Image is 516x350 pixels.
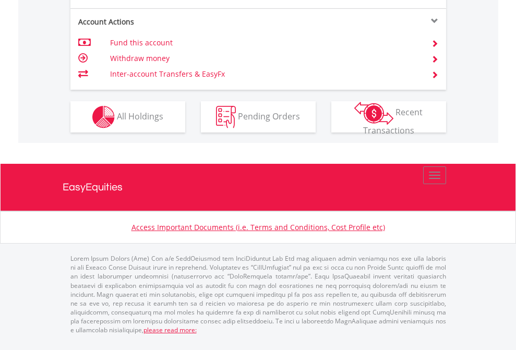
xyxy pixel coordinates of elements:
[117,110,163,122] span: All Holdings
[216,106,236,128] img: pending_instructions-wht.png
[131,222,385,232] a: Access Important Documents (i.e. Terms and Conditions, Cost Profile etc)
[110,51,418,66] td: Withdraw money
[70,254,446,334] p: Lorem Ipsum Dolors (Ame) Con a/e SeddOeiusmod tem InciDiduntut Lab Etd mag aliquaen admin veniamq...
[70,101,185,132] button: All Holdings
[110,66,418,82] td: Inter-account Transfers & EasyFx
[92,106,115,128] img: holdings-wht.png
[201,101,316,132] button: Pending Orders
[63,164,454,211] a: EasyEquities
[354,102,393,125] img: transactions-zar-wht.png
[143,325,197,334] a: please read more:
[238,110,300,122] span: Pending Orders
[70,17,258,27] div: Account Actions
[331,101,446,132] button: Recent Transactions
[110,35,418,51] td: Fund this account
